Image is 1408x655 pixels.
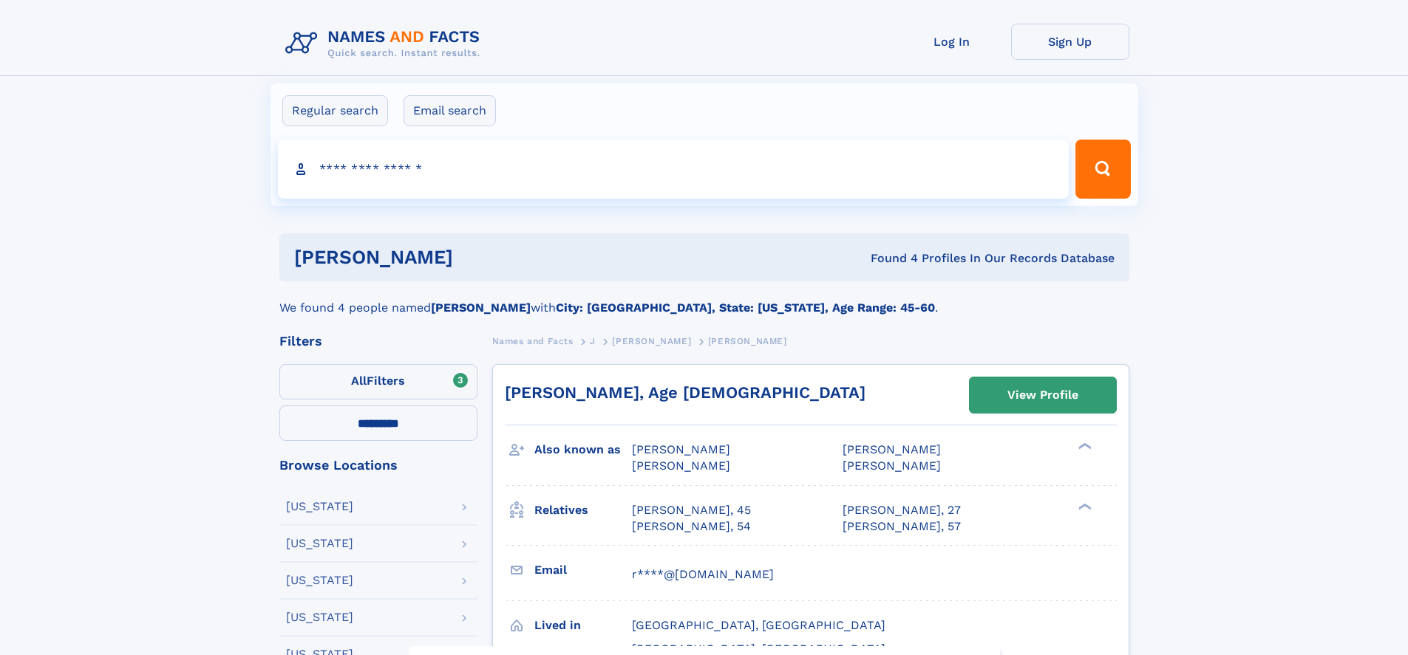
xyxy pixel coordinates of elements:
[708,336,787,346] span: [PERSON_NAME]
[843,442,941,456] span: [PERSON_NAME]
[534,558,632,583] h3: Email
[632,518,751,535] a: [PERSON_NAME], 54
[1075,501,1092,511] div: ❯
[286,538,353,549] div: [US_STATE]
[286,501,353,512] div: [US_STATE]
[1075,140,1130,199] button: Search Button
[294,248,662,267] h1: [PERSON_NAME]
[632,618,885,632] span: [GEOGRAPHIC_DATA], [GEOGRAPHIC_DATA]
[279,24,492,64] img: Logo Names and Facts
[534,498,632,523] h3: Relatives
[278,140,1069,199] input: search input
[404,95,496,126] label: Email search
[970,377,1116,413] a: View Profile
[279,281,1129,317] div: We found 4 people named with .
[286,575,353,586] div: [US_STATE]
[1007,378,1078,412] div: View Profile
[282,95,388,126] label: Regular search
[556,301,935,315] b: City: [GEOGRAPHIC_DATA], State: [US_STATE], Age Range: 45-60
[893,24,1011,60] a: Log In
[286,611,353,623] div: [US_STATE]
[590,332,596,350] a: J
[351,374,367,388] span: All
[632,442,730,456] span: [PERSON_NAME]
[279,335,477,348] div: Filters
[1075,442,1092,451] div: ❯
[279,364,477,399] label: Filters
[590,336,596,346] span: J
[632,502,751,518] a: [PERSON_NAME], 45
[431,301,531,315] b: [PERSON_NAME]
[492,332,574,350] a: Names and Facts
[612,332,691,350] a: [PERSON_NAME]
[843,459,941,473] span: [PERSON_NAME]
[843,518,961,535] a: [PERSON_NAME], 57
[279,459,477,472] div: Browse Locations
[632,459,730,473] span: [PERSON_NAME]
[662,250,1115,267] div: Found 4 Profiles In Our Records Database
[612,336,691,346] span: [PERSON_NAME]
[843,502,961,518] a: [PERSON_NAME], 27
[534,613,632,638] h3: Lived in
[534,437,632,462] h3: Also known as
[505,383,865,402] a: [PERSON_NAME], Age [DEMOGRAPHIC_DATA]
[1011,24,1129,60] a: Sign Up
